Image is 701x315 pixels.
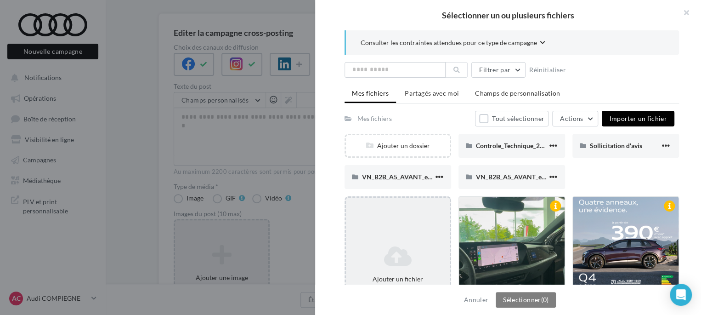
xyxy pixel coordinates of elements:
span: Champs de personnalisation [475,89,560,97]
button: Consulter les contraintes attendues pour ce type de campagne [361,38,545,49]
div: Ajouter un dossier [346,141,450,150]
span: Partagés avec moi [405,89,459,97]
button: Filtrer par [471,62,526,78]
div: Ajouter un fichier [350,275,446,284]
div: Mes fichiers [357,114,392,123]
span: VN_B2B_A5_AVANT_e-hybrid_SOME_CARROUSEL_1080X1080_OFFRE_690€ [362,173,587,181]
h2: Sélectionner un ou plusieurs fichiers [330,11,686,19]
button: Annuler [460,294,492,305]
span: Controle_Technique_25_AUDI SERVICE_CARROUSEL [476,142,629,149]
span: Importer un fichier [609,115,667,122]
button: Importer un fichier [602,111,674,126]
span: VN_B2B_A5_AVANT_e-hybrid_SOME_CARROUSEL_1080x1920 [476,173,660,181]
div: Open Intercom Messenger [670,284,692,306]
button: Tout sélectionner [475,111,548,126]
span: Sollicitation d'avis [590,142,642,149]
button: Actions [552,111,598,126]
span: (0) [541,296,548,304]
button: Sélectionner(0) [496,292,556,308]
button: Réinitialiser [526,64,570,75]
span: Mes fichiers [352,89,389,97]
span: Actions [560,115,583,122]
span: Consulter les contraintes attendues pour ce type de campagne [361,38,537,47]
